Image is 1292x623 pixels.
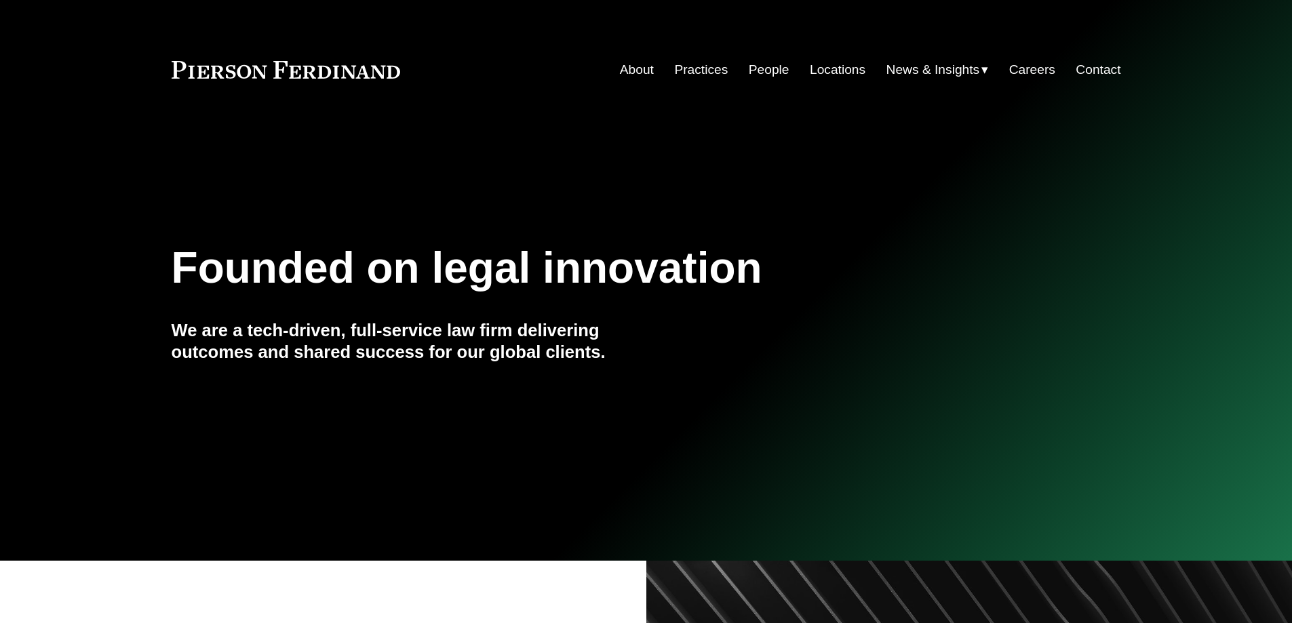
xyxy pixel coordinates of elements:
a: People [749,57,789,83]
a: About [620,57,654,83]
a: Practices [674,57,728,83]
a: Careers [1009,57,1055,83]
a: folder dropdown [886,57,989,83]
h1: Founded on legal innovation [172,243,963,293]
a: Contact [1076,57,1120,83]
a: Locations [810,57,865,83]
h4: We are a tech-driven, full-service law firm delivering outcomes and shared success for our global... [172,319,646,363]
span: News & Insights [886,58,980,82]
